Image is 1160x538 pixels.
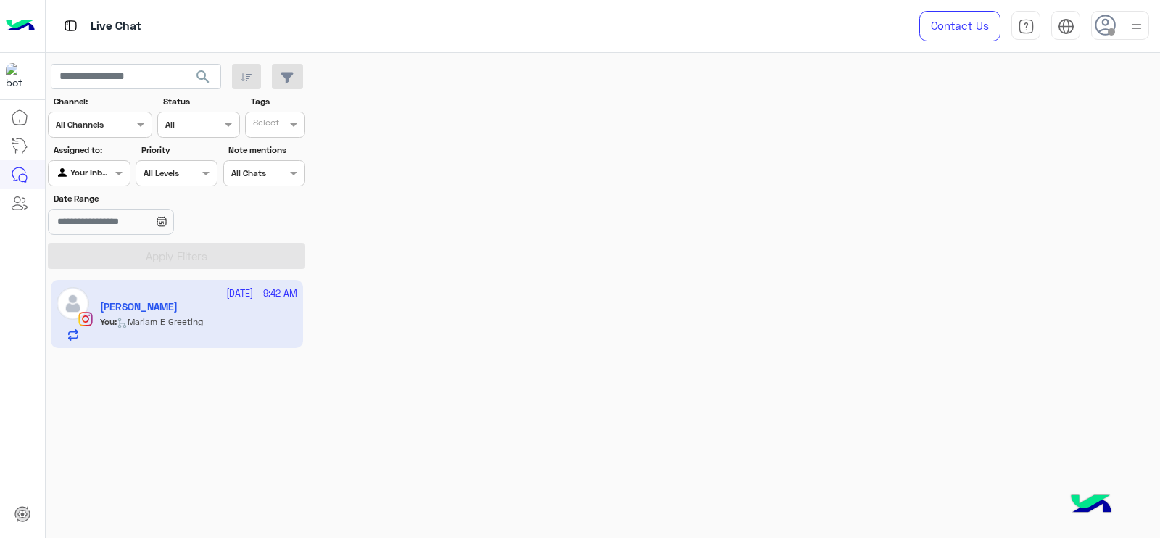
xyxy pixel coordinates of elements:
img: 317874714732967 [6,63,32,89]
img: hulul-logo.png [1066,480,1116,531]
button: search [186,64,221,95]
img: profile [1127,17,1145,36]
a: tab [1011,11,1040,41]
span: search [194,68,212,86]
p: Live Chat [91,17,141,36]
label: Tags [251,95,304,108]
label: Status [163,95,238,108]
div: Select [251,116,279,133]
button: Apply Filters [48,243,305,269]
label: Date Range [54,192,216,205]
label: Assigned to: [54,144,128,157]
a: Contact Us [919,11,1000,41]
img: tab [62,17,80,35]
label: Note mentions [228,144,303,157]
img: tab [1058,18,1074,35]
img: Logo [6,11,35,41]
label: Channel: [54,95,151,108]
img: tab [1018,18,1035,35]
label: Priority [141,144,216,157]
